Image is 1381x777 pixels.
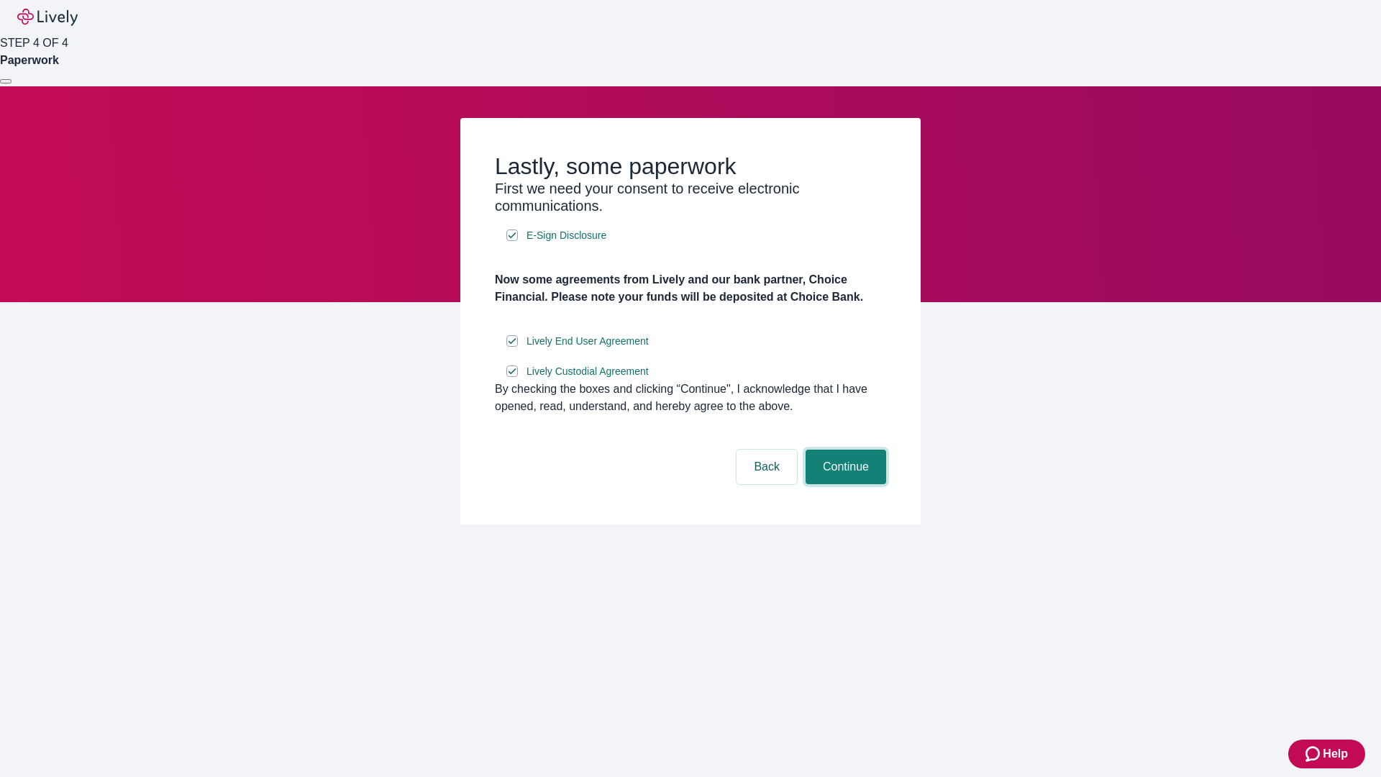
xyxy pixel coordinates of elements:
span: Lively Custodial Agreement [527,364,649,379]
button: Zendesk support iconHelp [1288,740,1365,768]
h4: Now some agreements from Lively and our bank partner, Choice Financial. Please note your funds wi... [495,271,886,306]
button: Continue [806,450,886,484]
img: Lively [17,9,78,26]
button: Back [737,450,797,484]
a: e-sign disclosure document [524,363,652,381]
span: Help [1323,745,1348,763]
span: E-Sign Disclosure [527,228,606,243]
a: e-sign disclosure document [524,227,609,245]
svg: Zendesk support icon [1305,745,1323,763]
h2: Lastly, some paperwork [495,153,886,180]
a: e-sign disclosure document [524,332,652,350]
span: Lively End User Agreement [527,334,649,349]
div: By checking the boxes and clicking “Continue", I acknowledge that I have opened, read, understand... [495,381,886,415]
h3: First we need your consent to receive electronic communications. [495,180,886,214]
